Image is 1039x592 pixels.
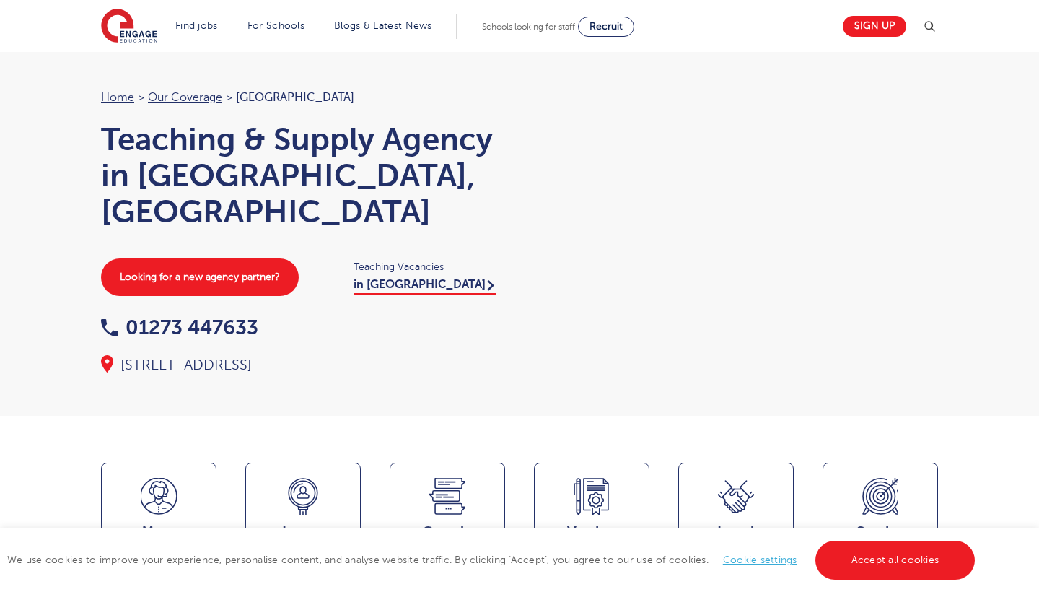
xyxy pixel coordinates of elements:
span: Vetting Standards [542,523,641,558]
a: in [GEOGRAPHIC_DATA] [354,278,496,295]
a: Cookie settings [723,554,797,565]
span: Recruit [589,21,623,32]
span: Teaching Vacancies [354,258,505,275]
span: Schools looking for staff [482,22,575,32]
span: We use cookies to improve your experience, personalise content, and analyse website traffic. By c... [7,554,978,565]
a: Looking for a new agency partner? [101,258,299,296]
span: Google Reviews [398,523,497,558]
a: LatestVacancies [245,463,361,580]
span: Service Area [830,523,930,558]
a: Sign up [843,16,906,37]
a: Find jobs [175,20,218,31]
nav: breadcrumb [101,88,505,107]
img: Engage Education [101,9,157,45]
span: Local Partnerships [686,523,786,558]
span: [GEOGRAPHIC_DATA] [236,91,354,104]
span: Meet the team [109,523,209,558]
a: VettingStandards [534,463,649,580]
a: Meetthe team [101,463,216,580]
a: Accept all cookies [815,541,976,580]
a: Home [101,91,134,104]
a: 01273 447633 [101,316,258,339]
a: Recruit [578,17,634,37]
a: Our coverage [148,91,222,104]
a: ServiceArea [823,463,938,580]
h1: Teaching & Supply Agency in [GEOGRAPHIC_DATA], [GEOGRAPHIC_DATA] [101,121,505,230]
a: Local Partnerships [678,463,794,580]
a: GoogleReviews [390,463,505,580]
div: [STREET_ADDRESS] [101,355,505,375]
span: > [138,91,144,104]
a: For Schools [247,20,304,31]
a: Blogs & Latest News [334,20,432,31]
span: > [226,91,232,104]
span: Latest Vacancies [253,523,353,558]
